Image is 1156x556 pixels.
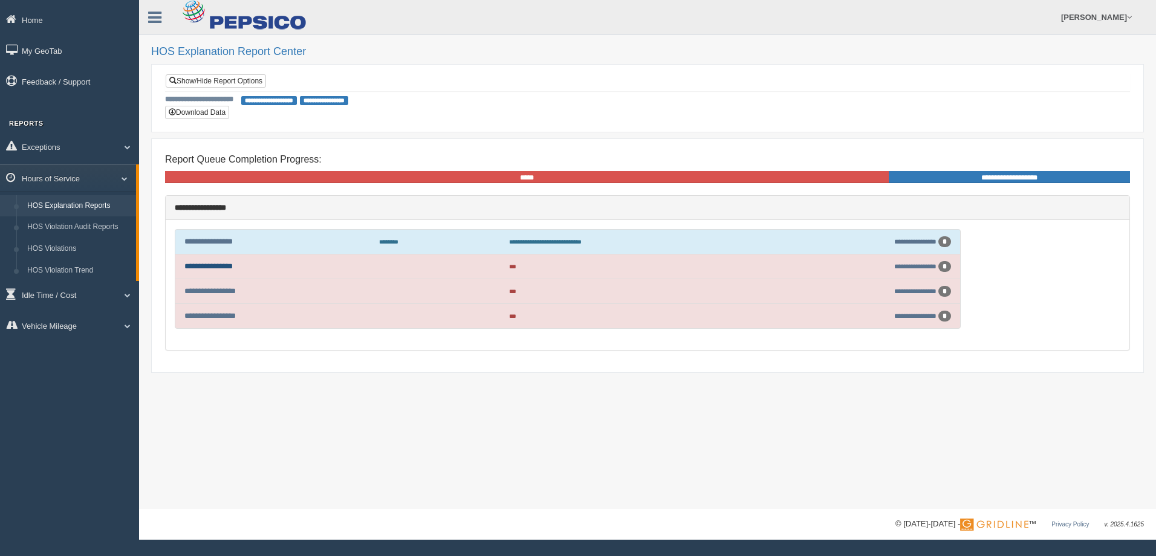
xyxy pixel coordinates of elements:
[22,195,136,217] a: HOS Explanation Reports
[1105,521,1144,528] span: v. 2025.4.1625
[166,74,266,88] a: Show/Hide Report Options
[165,106,229,119] button: Download Data
[960,519,1028,531] img: Gridline
[1051,521,1089,528] a: Privacy Policy
[22,216,136,238] a: HOS Violation Audit Reports
[165,154,1130,165] h4: Report Queue Completion Progress:
[151,46,1144,58] h2: HOS Explanation Report Center
[22,260,136,282] a: HOS Violation Trend
[22,238,136,260] a: HOS Violations
[895,518,1144,531] div: © [DATE]-[DATE] - ™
